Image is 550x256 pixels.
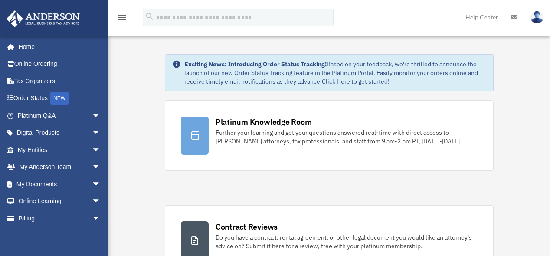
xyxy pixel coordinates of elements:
[50,92,69,105] div: NEW
[117,12,128,23] i: menu
[184,60,327,68] strong: Exciting News: Introducing Order Status Tracking!
[165,100,494,171] a: Platinum Knowledge Room Further your learning and get your questions answered real-time with dire...
[92,193,109,211] span: arrow_drop_down
[92,107,109,125] span: arrow_drop_down
[92,141,109,159] span: arrow_drop_down
[6,72,114,90] a: Tax Organizers
[4,10,82,27] img: Anderson Advisors Platinum Portal
[6,193,114,210] a: Online Learningarrow_drop_down
[322,78,390,85] a: Click Here to get started!
[184,60,486,86] div: Based on your feedback, we're thrilled to announce the launch of our new Order Status Tracking fe...
[216,128,478,146] div: Further your learning and get your questions answered real-time with direct access to [PERSON_NAM...
[92,210,109,227] span: arrow_drop_down
[92,124,109,142] span: arrow_drop_down
[6,159,114,176] a: My Anderson Teamarrow_drop_down
[92,159,109,176] span: arrow_drop_down
[6,107,114,124] a: Platinum Q&Aarrow_drop_down
[117,15,128,23] a: menu
[6,210,114,227] a: Billingarrow_drop_down
[6,124,114,142] a: Digital Productsarrow_drop_down
[6,227,114,244] a: Events Calendar
[216,117,312,127] div: Platinum Knowledge Room
[530,11,543,23] img: User Pic
[216,233,478,250] div: Do you have a contract, rental agreement, or other legal document you would like an attorney's ad...
[92,175,109,193] span: arrow_drop_down
[6,55,114,73] a: Online Ordering
[6,141,114,159] a: My Entitiesarrow_drop_down
[6,90,114,107] a: Order StatusNEW
[6,175,114,193] a: My Documentsarrow_drop_down
[6,38,109,55] a: Home
[145,12,154,21] i: search
[216,221,278,232] div: Contract Reviews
